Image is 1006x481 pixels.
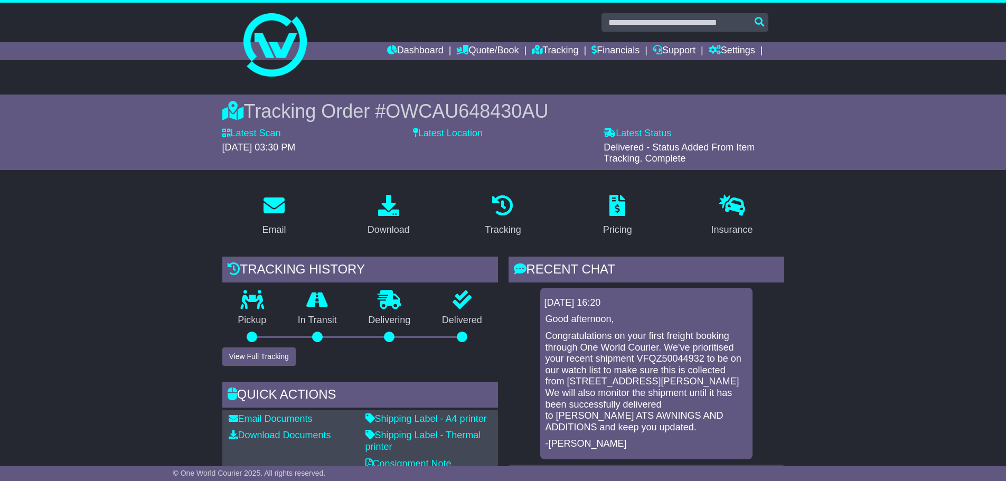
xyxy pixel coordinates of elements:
[426,315,498,326] p: Delivered
[709,42,755,60] a: Settings
[704,191,760,241] a: Insurance
[546,314,747,325] p: Good afternoon,
[478,191,528,241] a: Tracking
[591,42,640,60] a: Financials
[365,430,481,452] a: Shipping Label - Thermal printer
[353,315,427,326] p: Delivering
[604,142,755,164] span: Delivered - Status Added From Item Tracking. Complete
[413,128,483,139] label: Latest Location
[282,315,353,326] p: In Transit
[222,128,281,139] label: Latest Scan
[222,315,283,326] p: Pickup
[173,469,326,477] span: © One World Courier 2025. All rights reserved.
[365,458,452,469] a: Consignment Note
[365,413,487,424] a: Shipping Label - A4 printer
[532,42,578,60] a: Tracking
[604,128,671,139] label: Latest Status
[222,100,784,122] div: Tracking Order #
[361,191,417,241] a: Download
[222,347,296,366] button: View Full Tracking
[262,223,286,237] div: Email
[222,382,498,410] div: Quick Actions
[229,413,313,424] a: Email Documents
[255,191,293,241] a: Email
[603,223,632,237] div: Pricing
[509,257,784,285] div: RECENT CHAT
[485,223,521,237] div: Tracking
[596,191,639,241] a: Pricing
[544,297,748,309] div: [DATE] 16:20
[456,42,519,60] a: Quote/Book
[653,42,695,60] a: Support
[222,257,498,285] div: Tracking history
[368,223,410,237] div: Download
[222,142,296,153] span: [DATE] 03:30 PM
[711,223,753,237] div: Insurance
[229,430,331,440] a: Download Documents
[387,42,444,60] a: Dashboard
[546,331,747,433] p: Congratulations on your first freight booking through One World Courier. We've prioritised your r...
[546,438,747,450] p: -[PERSON_NAME]
[386,100,548,122] span: OWCAU648430AU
